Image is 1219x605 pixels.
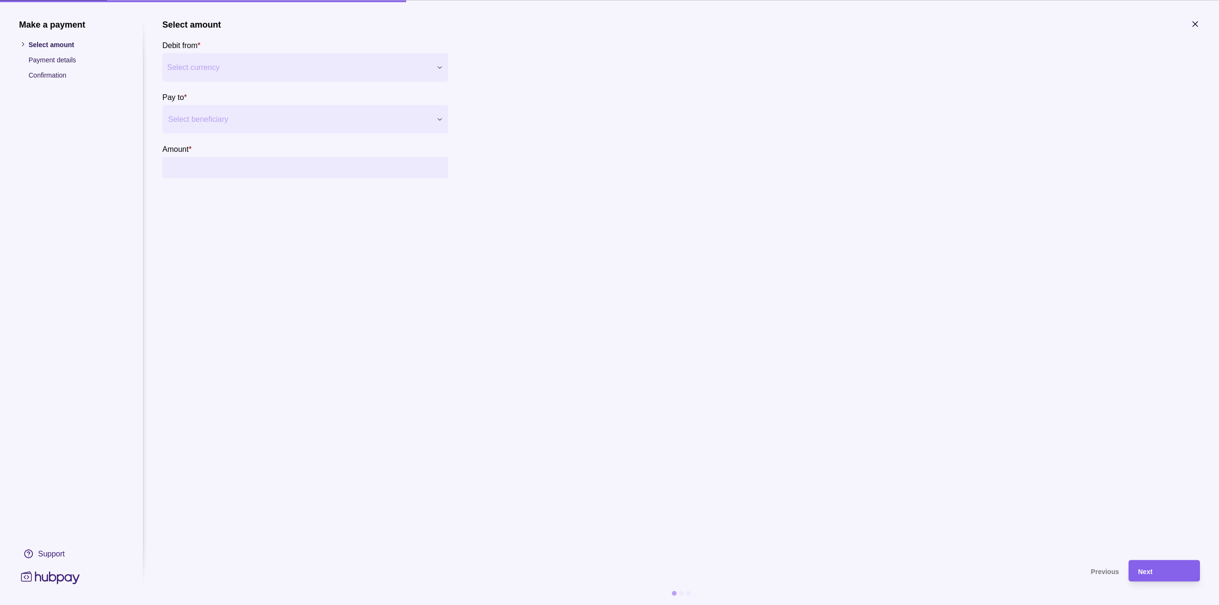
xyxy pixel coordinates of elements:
[38,548,65,559] div: Support
[1138,567,1152,575] span: Next
[162,39,200,50] label: Debit from
[19,19,124,30] h1: Make a payment
[162,143,191,154] label: Amount
[162,19,221,30] h1: Select amount
[19,544,124,564] a: Support
[162,93,184,101] p: Pay to
[162,145,189,153] p: Amount
[1129,560,1200,581] button: Next
[162,560,1119,581] button: Previous
[162,41,198,49] p: Debit from
[162,91,187,102] label: Pay to
[1091,567,1119,575] span: Previous
[29,39,124,50] p: Select amount
[186,157,443,178] input: amount
[29,54,124,65] p: Payment details
[29,69,124,80] p: Confirmation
